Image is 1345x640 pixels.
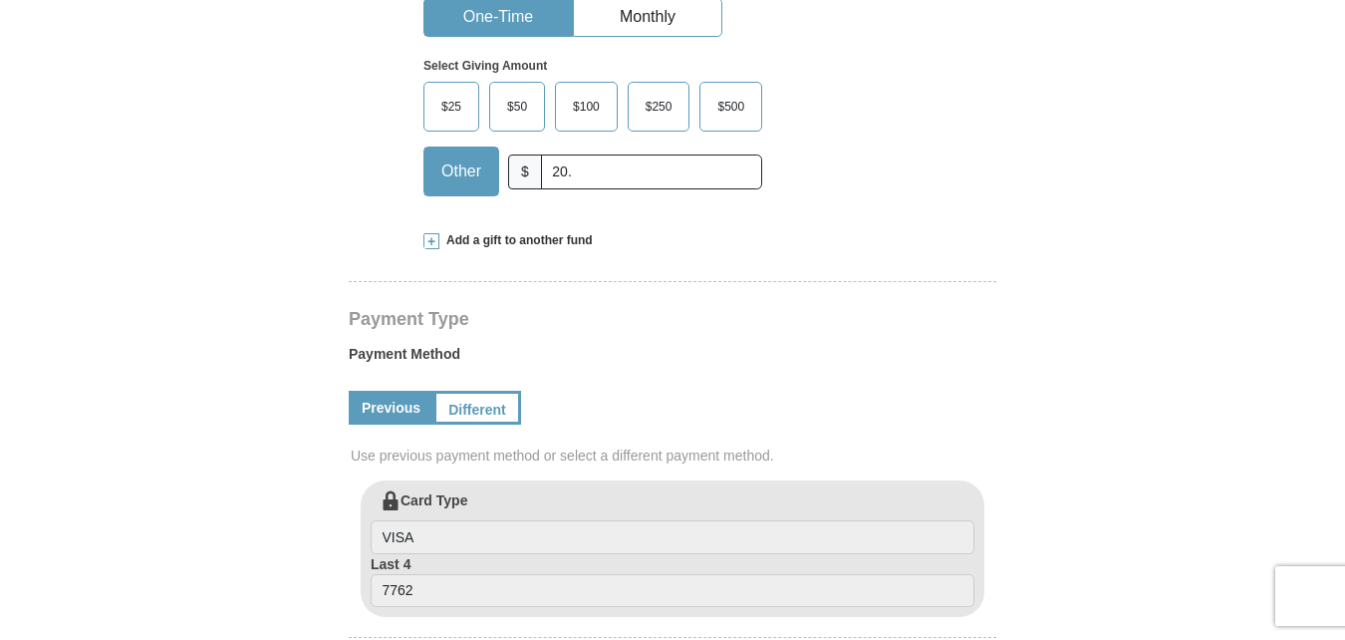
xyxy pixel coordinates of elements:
[349,311,996,327] h4: Payment Type
[563,92,610,122] span: $100
[351,446,998,466] span: Use previous payment method or select a different payment method.
[541,155,762,189] input: Other Amount
[371,490,974,554] label: Card Type
[431,92,471,122] span: $25
[433,391,521,425] a: Different
[371,554,974,608] label: Last 4
[497,92,537,122] span: $50
[349,344,996,374] label: Payment Method
[371,520,974,554] input: Card Type
[508,155,542,189] span: $
[707,92,754,122] span: $500
[431,157,491,186] span: Other
[423,59,547,73] strong: Select Giving Amount
[439,232,593,249] span: Add a gift to another fund
[371,574,974,608] input: Last 4
[636,92,682,122] span: $250
[349,391,433,425] a: Previous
